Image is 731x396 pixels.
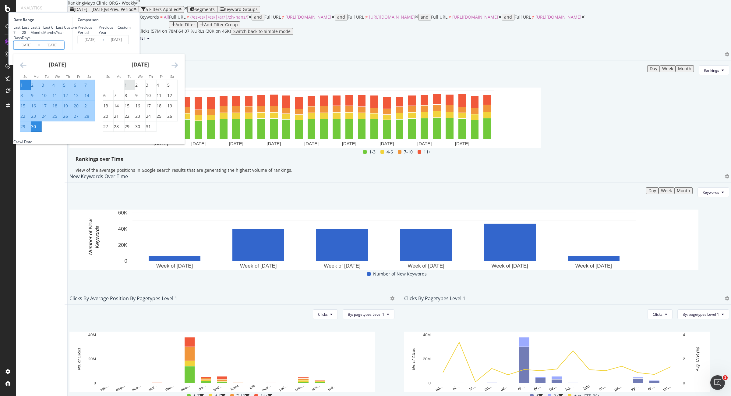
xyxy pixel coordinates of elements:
[103,121,114,132] td: Choose Sunday, July 27, 2025 as your check-in date. It’s available.
[84,90,95,101] td: Selected. Saturday, June 14, 2025
[710,375,725,390] iframe: Intercom live chat
[677,309,729,319] button: By: pagetypes Level 1
[63,113,68,119] div: 26
[13,25,22,40] div: Last 7 Days
[697,187,729,197] button: Keywords
[88,333,96,337] text: 40M
[20,121,31,132] td: Selected. Sunday, June 29, 2025
[156,80,167,90] td: Choose Friday, July 4, 2025 as your check-in date. It’s available.
[42,82,44,88] div: 3
[408,263,444,269] text: Week of [DATE]
[699,65,729,75] button: Rankings
[659,187,674,194] button: Week
[20,124,25,130] div: 29
[103,124,108,130] div: 27
[170,74,174,79] small: Sa
[683,357,685,361] text: 2
[94,381,96,385] text: 0
[387,148,393,156] span: 4-6
[103,92,106,99] div: 6
[648,309,673,319] button: Clicks
[533,384,542,391] text: dr…
[84,80,95,90] td: Selected. Saturday, June 7, 2025
[135,82,138,88] div: 2
[532,14,535,20] span: ≠
[42,103,47,109] div: 17
[423,357,431,361] text: 20M
[178,28,231,35] div: 64.07 % URLs ( 30K on 46K )
[52,111,63,121] td: Selected. Wednesday, June 25, 2025
[45,74,49,79] small: Tu
[662,66,673,71] div: Week
[500,384,509,392] text: de…
[74,103,79,109] div: 20
[417,141,432,146] text: [DATE]
[31,113,36,119] div: 23
[66,74,70,79] small: Th
[74,92,79,99] div: 13
[146,113,151,119] div: 24
[20,92,23,99] div: 8
[118,226,128,232] text: 40K
[285,14,331,20] span: [URL][DOMAIN_NAME]
[52,92,57,99] div: 11
[146,101,156,111] td: Choose Thursday, July 17, 2025 as your check-in date. It’s available.
[254,15,262,20] div: and
[135,113,140,119] div: 23
[124,80,135,90] td: Choose Tuesday, July 1, 2025 as your check-in date. It’s available.
[63,111,73,121] td: Selected. Thursday, June 26, 2025
[118,25,131,30] div: Custom
[52,90,63,101] td: Selected. Wednesday, June 11, 2025
[650,66,657,71] div: Day
[167,80,178,90] td: Choose Saturday, July 5, 2025 as your check-in date. It’s available.
[118,210,128,216] text: 60K
[30,25,43,35] div: Last 3 Months
[703,190,719,195] span: Keywords
[31,92,34,99] div: 9
[348,14,364,20] span: Full URL
[114,121,124,132] td: Choose Monday, July 28, 2025 as your check-in date. It’s available.
[146,80,156,90] td: Choose Thursday, July 3, 2025 as your check-in date. It’s available.
[167,90,178,101] td: Choose Saturday, July 12, 2025 as your check-in date. It’s available.
[324,263,360,269] text: Week of [DATE]
[449,14,451,20] span: ≠
[125,124,129,130] div: 29
[130,35,152,42] button: [DATE]
[169,14,185,20] span: Full URL
[678,66,691,71] div: Month
[106,74,110,79] small: Su
[20,111,31,121] td: Selected. Sunday, June 22, 2025
[114,92,116,99] div: 7
[677,188,690,193] div: Month
[424,148,431,156] span: 11+
[156,263,193,269] text: Week of [DATE]
[31,121,41,132] td: Selected as end date. Monday, June 30, 2025
[20,82,23,88] div: 1
[114,113,119,119] div: 21
[114,111,124,121] td: Choose Monday, July 21, 2025 as your check-in date. It’s available.
[41,90,52,101] td: Selected. Tuesday, June 10, 2025
[64,25,77,30] div: Custom
[404,332,710,392] div: A chart.
[282,14,284,20] span: ≠
[31,82,34,88] div: 2
[146,92,151,99] div: 10
[103,101,114,111] td: Choose Sunday, July 13, 2025 as your check-in date. It’s available.
[20,113,25,119] div: 22
[63,90,73,101] td: Selected. Thursday, June 12, 2025
[138,74,143,79] small: We
[149,74,153,79] small: Th
[42,92,47,99] div: 10
[31,101,41,111] td: Selected. Monday, June 16, 2025
[88,357,96,361] text: 20M
[423,333,431,337] text: 40M
[723,375,728,380] span: 1
[146,103,151,109] div: 17
[63,82,65,88] div: 5
[146,90,156,101] td: Choose Thursday, July 10, 2025 as your check-in date. It’s available.
[103,90,114,101] td: Choose Sunday, July 6, 2025 as your check-in date. It’s available.
[73,101,84,111] td: Selected. Friday, June 20, 2025
[77,74,80,79] small: Fr
[31,103,36,109] div: 16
